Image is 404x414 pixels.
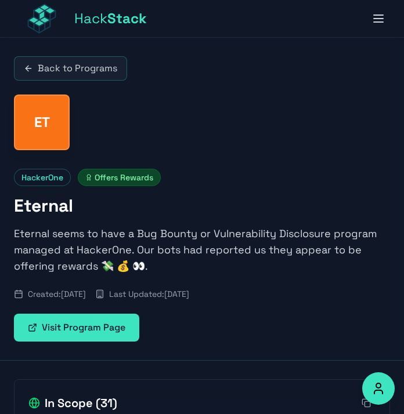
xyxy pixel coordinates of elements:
[14,56,127,81] a: Back to Programs
[107,9,147,27] span: Stack
[357,394,376,412] button: Copy all in-scope items
[109,288,189,300] span: Last Updated: [DATE]
[74,9,147,28] span: Hack
[14,314,139,342] a: Visit Program Page
[14,195,390,216] h1: Eternal
[28,288,86,300] span: Created: [DATE]
[14,95,70,150] div: Eternal
[362,372,395,405] button: Accessibility Options
[14,169,71,186] span: HackerOne
[78,169,161,186] span: Offers Rewards
[28,395,117,411] h2: In Scope ( 31 )
[14,226,390,274] p: Eternal seems to have a Bug Bounty or Vulnerability Disclosure program managed at HackerOne. Our ...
